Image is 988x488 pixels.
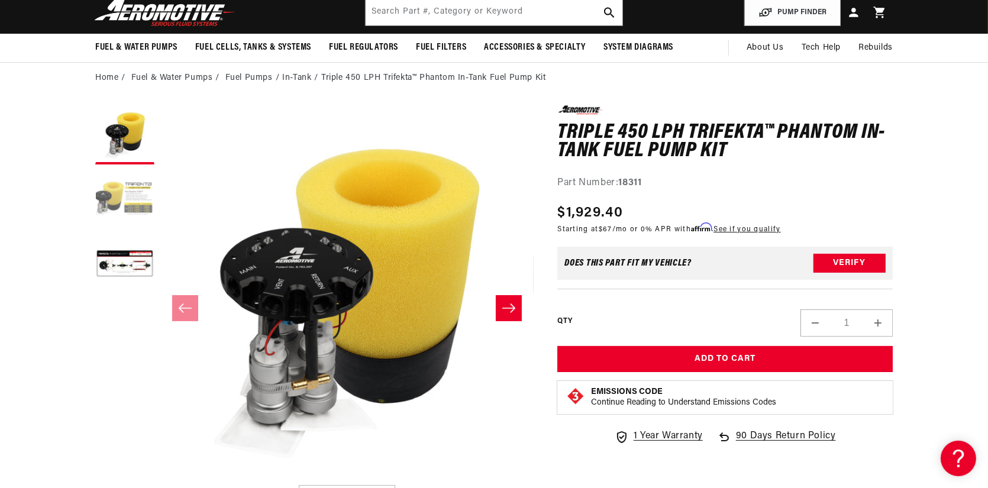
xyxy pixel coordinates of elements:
p: Continue Reading to Understand Emissions Codes [591,397,776,408]
summary: System Diagrams [595,34,682,62]
li: Triple 450 LPH Trifekta™ Phantom In-Tank Fuel Pump Kit [321,72,545,85]
span: Fuel Regulators [329,41,398,54]
span: $1,929.40 [557,202,623,224]
a: 90 Days Return Policy [717,429,836,456]
a: Home [95,72,118,85]
li: In-Tank [282,72,321,85]
button: Add to Cart [557,346,893,373]
span: 1 Year Warranty [634,429,703,444]
img: Emissions code [566,387,585,406]
summary: Fuel & Water Pumps [86,34,186,62]
span: Fuel & Water Pumps [95,41,177,54]
span: Tech Help [802,41,841,54]
span: Fuel Cells, Tanks & Systems [195,41,311,54]
nav: breadcrumbs [95,72,893,85]
a: 1 Year Warranty [615,429,703,444]
div: Part Number: [557,176,893,191]
button: Load image 2 in gallery view [95,170,154,230]
button: Load image 1 in gallery view [95,105,154,164]
summary: Fuel Cells, Tanks & Systems [186,34,320,62]
summary: Accessories & Specialty [475,34,595,62]
h1: Triple 450 LPH Trifekta™ Phantom In-Tank Fuel Pump Kit [557,124,893,161]
button: Load image 3 in gallery view [95,235,154,295]
div: Does This part fit My vehicle? [564,258,692,268]
summary: Tech Help [793,34,850,62]
summary: Rebuilds [850,34,902,62]
p: Starting at /mo or 0% APR with . [557,224,780,235]
a: Fuel Pumps [225,72,273,85]
strong: Emissions Code [591,387,663,396]
summary: Fuel Regulators [320,34,407,62]
a: About Us [738,34,793,62]
span: Rebuilds [858,41,893,54]
a: Fuel & Water Pumps [131,72,213,85]
button: Emissions CodeContinue Reading to Understand Emissions Codes [591,387,776,408]
strong: 18311 [619,178,642,188]
button: Slide left [172,295,198,321]
button: Verify [813,254,886,273]
span: System Diagrams [603,41,673,54]
summary: Fuel Filters [407,34,475,62]
span: Fuel Filters [416,41,466,54]
span: Affirm [691,223,712,232]
span: Accessories & Specialty [484,41,586,54]
span: $67 [599,226,612,233]
button: Slide right [496,295,522,321]
a: See if you qualify - Learn more about Affirm Financing (opens in modal) [713,226,780,233]
span: 90 Days Return Policy [736,429,836,456]
label: QTY [557,316,572,327]
span: About Us [747,43,784,52]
